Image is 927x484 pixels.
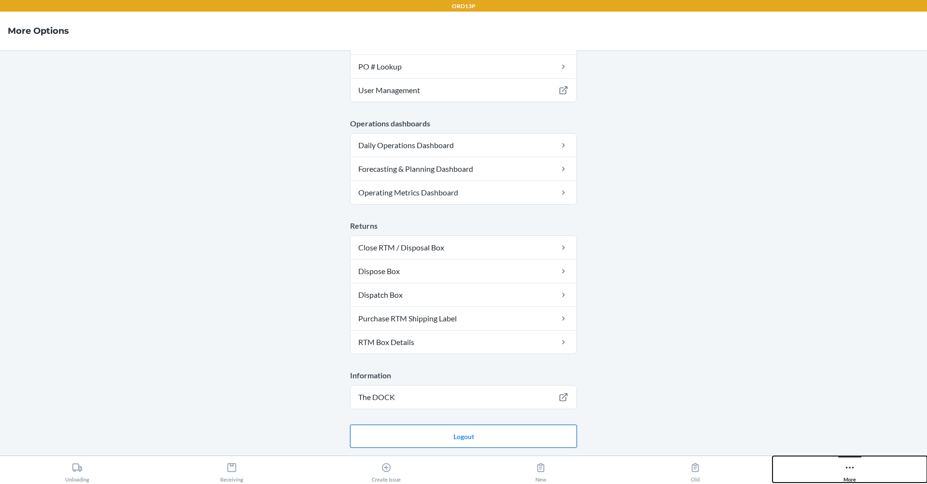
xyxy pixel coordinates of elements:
[351,79,576,102] a: User Management
[535,458,547,483] div: New
[350,118,577,129] p: Operations dashboards
[350,425,577,448] button: Logout
[8,25,69,37] h4: More Options
[690,458,701,483] div: Old
[350,370,577,381] p: Information
[772,456,927,483] button: More
[351,55,576,78] a: PO # Lookup
[351,181,576,204] a: Operating Metrics Dashboard
[351,331,576,354] a: RTM Box Details
[843,458,856,483] div: More
[154,456,309,483] button: Receiving
[220,458,243,483] div: Receiving
[618,456,772,483] button: Old
[351,134,576,157] a: Daily Operations Dashboard
[463,456,618,483] button: New
[452,2,476,11] p: ORD13P
[309,456,463,483] button: Create Issue
[372,458,401,483] div: Create Issue
[351,157,576,180] a: Forecasting & Planning Dashboard
[65,458,89,483] div: Unloading
[351,260,576,283] a: Dispose Box
[351,307,576,330] a: Purchase RTM Shipping Label
[351,236,576,259] a: Close RTM / Disposal Box
[351,386,576,409] a: The DOCK
[351,283,576,306] a: Dispatch Box
[350,220,577,232] p: Returns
